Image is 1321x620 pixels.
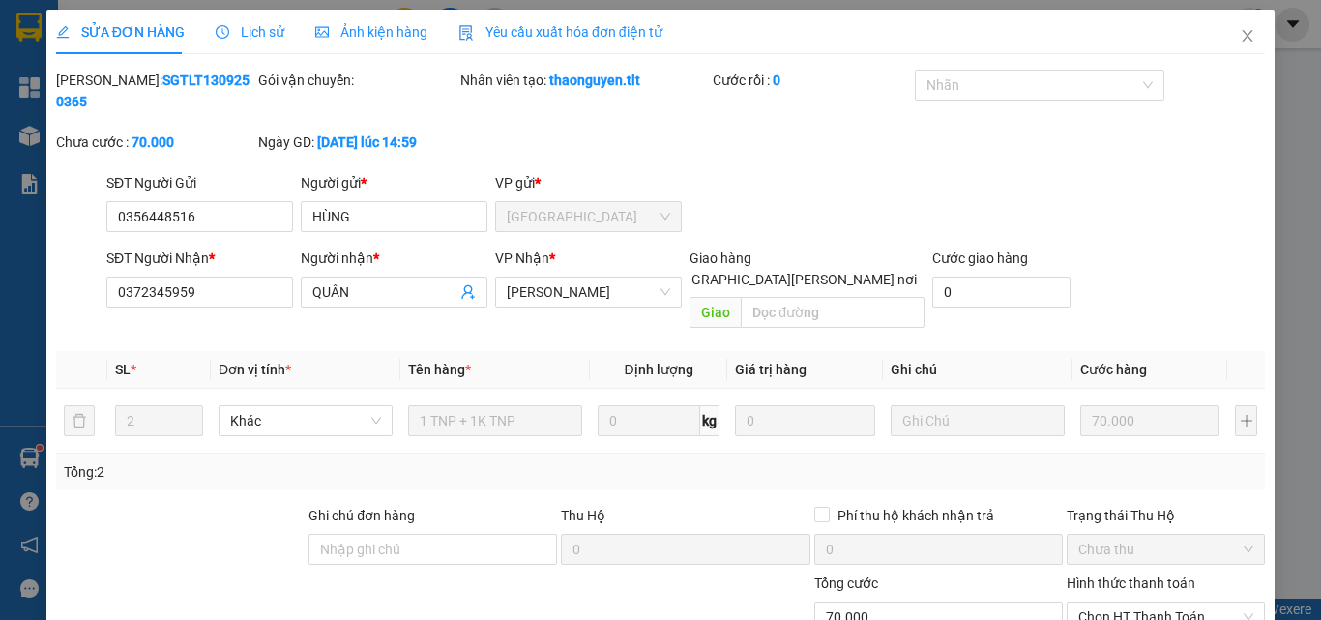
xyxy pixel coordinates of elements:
[690,251,751,266] span: Giao hàng
[932,277,1071,308] input: Cước giao hàng
[741,297,925,328] input: Dọc đường
[653,269,925,290] span: [GEOGRAPHIC_DATA][PERSON_NAME] nơi
[883,351,1072,389] th: Ghi chú
[216,24,284,40] span: Lịch sử
[106,248,293,269] div: SĐT Người Nhận
[932,251,1028,266] label: Cước giao hàng
[315,24,427,40] span: Ảnh kiện hàng
[735,362,807,377] span: Giá trị hàng
[216,25,229,39] span: clock-circle
[891,405,1065,436] input: Ghi Chú
[735,405,874,436] input: 0
[1080,362,1147,377] span: Cước hàng
[219,362,291,377] span: Đơn vị tính
[624,362,692,377] span: Định lượng
[258,132,456,153] div: Ngày GD:
[507,202,670,231] span: Sài Gòn
[301,248,487,269] div: Người nhận
[507,278,670,307] span: Cao Tốc
[132,134,174,150] b: 70.000
[308,508,415,523] label: Ghi chú đơn hàng
[56,25,70,39] span: edit
[1067,576,1195,591] label: Hình thức thanh toán
[773,73,780,88] b: 0
[700,405,719,436] span: kg
[495,251,549,266] span: VP Nhận
[1235,405,1257,436] button: plus
[56,70,254,112] div: [PERSON_NAME]:
[56,24,185,40] span: SỬA ĐƠN HÀNG
[549,73,640,88] b: thaonguyen.tlt
[230,406,381,435] span: Khác
[561,508,605,523] span: Thu Hộ
[713,70,911,91] div: Cước rồi :
[814,576,878,591] span: Tổng cước
[258,70,456,91] div: Gói vận chuyển:
[317,134,417,150] b: [DATE] lúc 14:59
[1220,10,1275,64] button: Close
[56,132,254,153] div: Chưa cước :
[1078,535,1253,564] span: Chưa thu
[460,70,709,91] div: Nhân viên tạo:
[495,172,682,193] div: VP gửi
[315,25,329,39] span: picture
[458,25,474,41] img: icon
[64,461,512,483] div: Tổng: 2
[830,505,1002,526] span: Phí thu hộ khách nhận trả
[1067,505,1265,526] div: Trạng thái Thu Hộ
[690,297,741,328] span: Giao
[301,172,487,193] div: Người gửi
[308,534,557,565] input: Ghi chú đơn hàng
[408,362,471,377] span: Tên hàng
[115,362,131,377] span: SL
[64,405,95,436] button: delete
[1240,28,1255,44] span: close
[1080,405,1219,436] input: 0
[458,24,662,40] span: Yêu cầu xuất hóa đơn điện tử
[408,405,582,436] input: VD: Bàn, Ghế
[460,284,476,300] span: user-add
[106,172,293,193] div: SĐT Người Gửi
